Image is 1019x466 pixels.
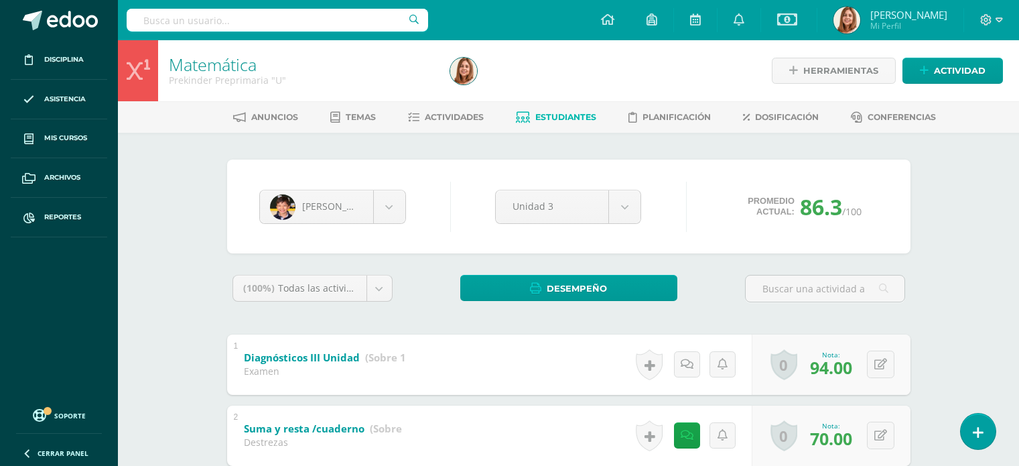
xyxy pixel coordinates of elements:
[772,58,896,84] a: Herramientas
[642,112,711,122] span: Planificación
[450,58,477,84] img: eb2ab618cba906d884e32e33fe174f12.png
[38,449,88,458] span: Cerrar panel
[743,107,819,128] a: Dosificación
[302,200,377,213] span: [PERSON_NAME]
[244,436,405,449] div: Destrezas
[800,192,842,221] span: 86.3
[408,107,484,128] a: Actividades
[169,55,434,74] h1: Matemática
[11,158,107,198] a: Archivos
[244,351,360,364] b: Diagnósticos III Unidad
[243,282,275,294] span: (100%)
[270,194,295,220] img: c7dfd495cd5c14588a7ccfa6ca9e1a41.png
[44,94,86,105] span: Asistencia
[370,422,435,435] strong: (Sobre 100.0)
[169,74,434,86] div: Prekinder Preprimaria 'U'
[44,54,84,65] span: Disciplina
[513,190,592,222] span: Unidad 3
[770,420,797,451] a: 0
[746,276,904,302] input: Buscar una actividad aquí...
[868,112,936,122] span: Conferencias
[748,196,795,217] span: Promedio actual:
[346,112,376,122] span: Temas
[425,112,484,122] span: Actividades
[44,172,80,183] span: Archivos
[365,351,430,364] strong: (Sobre 100.0)
[870,8,947,21] span: [PERSON_NAME]
[233,276,392,301] a: (100%)Todas las actividades de esta unidad
[11,119,107,159] a: Mis cursos
[810,427,852,450] span: 70.00
[44,133,87,143] span: Mis cursos
[755,112,819,122] span: Dosificación
[770,349,797,380] a: 0
[934,58,986,83] span: Actividad
[902,58,1003,84] a: Actividad
[516,107,596,128] a: Estudiantes
[330,107,376,128] a: Temas
[44,212,81,223] span: Reportes
[11,80,107,119] a: Asistencia
[244,422,364,435] b: Suma y resta /cuaderno
[233,107,298,128] a: Anuncios
[535,112,596,122] span: Estudiantes
[810,356,852,379] span: 94.00
[810,421,852,430] div: Nota:
[244,418,435,440] a: Suma y resta /cuaderno (Sobre 100.0)
[169,53,257,76] a: Matemática
[16,406,102,424] a: Soporte
[803,58,878,83] span: Herramientas
[810,350,852,359] div: Nota:
[851,107,936,128] a: Conferencias
[244,365,405,377] div: Examen
[11,198,107,237] a: Reportes
[11,40,107,80] a: Disciplina
[547,276,607,301] span: Desempeño
[251,112,298,122] span: Anuncios
[260,190,405,223] a: [PERSON_NAME]
[833,7,860,34] img: eb2ab618cba906d884e32e33fe174f12.png
[278,282,444,294] span: Todas las actividades de esta unidad
[628,107,711,128] a: Planificación
[870,20,947,32] span: Mi Perfil
[460,275,677,301] a: Desempeño
[842,205,862,218] span: /100
[127,9,428,32] input: Busca un usuario...
[496,190,640,223] a: Unidad 3
[244,347,430,369] a: Diagnósticos III Unidad (Sobre 100.0)
[54,411,86,420] span: Soporte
